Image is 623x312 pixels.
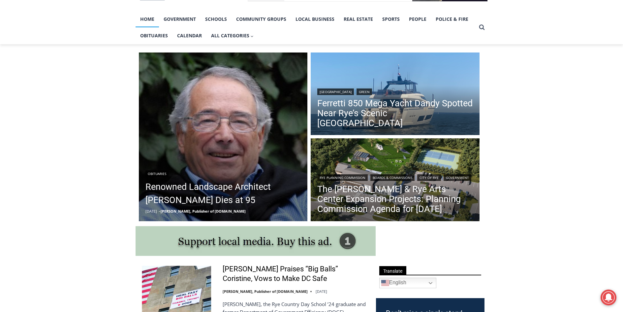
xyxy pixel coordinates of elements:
[339,11,378,27] a: Real Estate
[172,66,306,81] span: Intern @ [DOMAIN_NAME]
[370,174,415,181] a: Boards & Commissions
[223,264,367,283] a: [PERSON_NAME] Praises “Big Balls” Coristine, Vows to Make DC Safe
[311,52,480,137] a: Read More Ferretti 850 Mega Yacht Dandy Spotted Near Rye’s Scenic Parsonage Point
[311,138,480,223] a: Read More The Osborn & Rye Arts Center Expansion Projects: Planning Commission Agenda for Tuesday...
[136,11,476,44] nav: Primary Navigation
[404,11,431,27] a: People
[139,52,308,222] a: Read More Renowned Landscape Architect Peter Rolland Dies at 95
[232,11,291,27] a: Community Groups
[417,174,441,181] a: City of Rye
[43,9,163,21] div: Individually Wrapped Items. Dairy, Gluten & Nut Free Options. Kosher Items Available.
[381,279,389,287] img: en
[139,52,308,222] img: Obituary - Peter George Rolland
[311,138,480,223] img: (PHOTO: The Rye Arts Center has developed a conceptual plan and renderings for the development of...
[317,184,473,214] a: The [PERSON_NAME] & Rye Arts Center Expansion Projects: Planning Commission Agenda for [DATE]
[379,278,436,288] a: English
[159,11,201,27] a: Government
[167,0,312,64] div: "I learned about the history of a place I’d honestly never considered even as a resident of [GEOG...
[201,7,230,25] h4: Book [PERSON_NAME]'s Good Humor for Your Event
[444,174,471,181] a: Government
[223,289,308,294] a: [PERSON_NAME], Publisher of [DOMAIN_NAME]
[316,289,327,294] time: [DATE]
[145,180,301,207] a: Renowned Landscape Architect [PERSON_NAME] Dies at 95
[68,41,97,79] div: Located at [STREET_ADDRESS][PERSON_NAME]
[206,27,259,44] button: Child menu of All Categories
[136,226,376,256] img: support local media, buy this ad
[145,170,169,177] a: Obituaries
[431,11,473,27] a: Police & Fire
[379,266,406,275] span: Translate
[357,88,372,95] a: Green
[172,27,206,44] a: Calendar
[136,11,159,27] a: Home
[378,11,404,27] a: Sports
[317,87,473,95] div: |
[196,2,238,30] a: Book [PERSON_NAME]'s Good Humor for Your Event
[311,52,480,137] img: (PHOTO: The 85' foot luxury yacht Dandy was parked just off Rye on Friday, August 8, 2025.)
[317,174,368,181] a: Rye Planning Commission
[136,27,172,44] a: Obituaries
[2,68,65,93] span: Open Tues. - Sun. [PHONE_NUMBER]
[476,21,488,33] button: View Search Form
[159,209,161,214] span: –
[201,11,232,27] a: Schools
[0,66,66,82] a: Open Tues. - Sun. [PHONE_NUMBER]
[159,64,320,82] a: Intern @ [DOMAIN_NAME]
[317,173,473,181] div: | | |
[291,11,339,27] a: Local Business
[161,209,246,214] a: [PERSON_NAME], Publisher of [DOMAIN_NAME]
[317,88,354,95] a: [GEOGRAPHIC_DATA]
[145,209,157,214] time: [DATE]
[317,98,473,128] a: Ferretti 850 Mega Yacht Dandy Spotted Near Rye’s Scenic [GEOGRAPHIC_DATA]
